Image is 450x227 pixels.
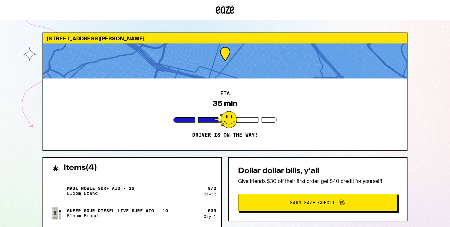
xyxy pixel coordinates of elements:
[238,194,397,211] button: Earn Eaze Credit
[67,208,168,213] p: Super Sour Diesel Live Surf AIO - 1g
[192,132,258,138] p: Driver is on the way!
[67,213,168,218] p: Bloom Brand
[48,204,66,222] img: Super Sour Diesel Live Surf AIO - 1g
[290,200,335,205] span: Earn Eaze Credit
[204,192,216,196] div: Qty: 2
[238,167,397,175] h2: Dollar dollar bills, y'all
[48,182,66,199] img: Maui Wowie Surf AIO - 1g
[64,164,97,172] h2: Items ( 4 )
[213,99,237,108] div: 35 min
[67,186,134,191] p: Maui Wowie Surf AIO - 1g
[220,91,230,96] h2: ETA
[43,33,407,43] div: [STREET_ADDRESS][PERSON_NAME]
[204,214,216,219] div: Qty: 1
[208,186,216,191] div: $ 72
[238,178,397,184] p: Give friends $30 off their first order, get $40 credit for yourself!
[4,4,45,9] span: Hi. Need any help?
[208,208,216,213] div: $ 39
[67,191,134,196] p: Bloom Brand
